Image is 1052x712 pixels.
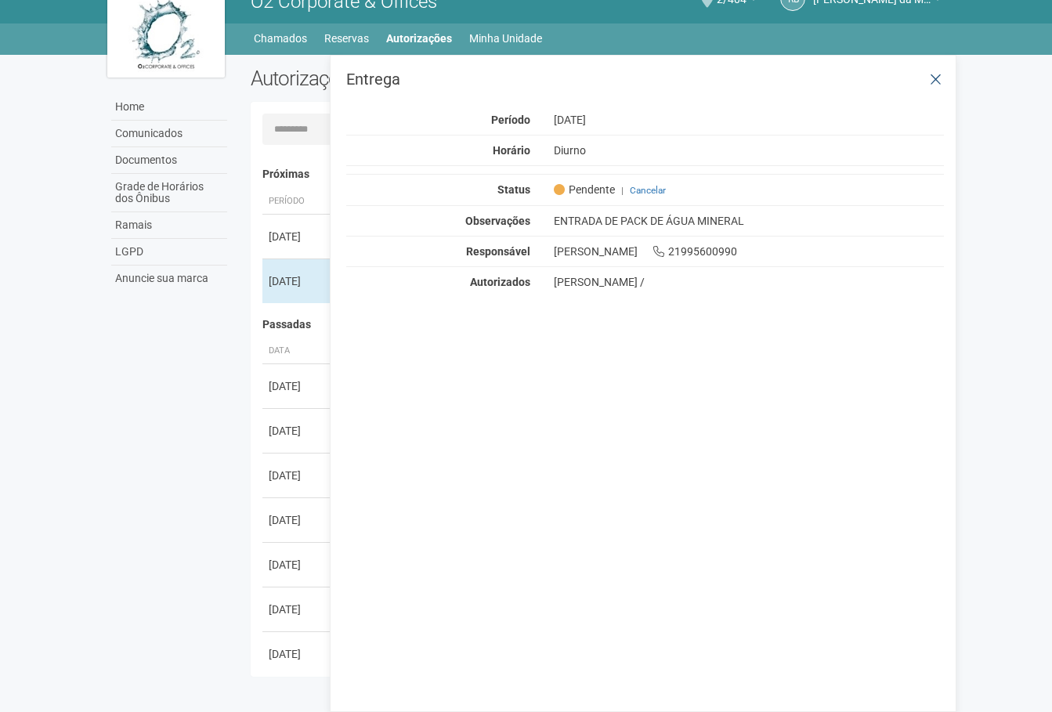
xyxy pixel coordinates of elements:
a: Ramais [111,212,227,239]
a: Autorizações [386,27,452,49]
h4: Próximas [262,168,934,180]
div: [PERSON_NAME] / [554,275,945,289]
div: [DATE] [269,378,327,394]
div: [DATE] [269,602,327,617]
div: [DATE] [269,273,327,289]
th: Data [262,338,333,364]
span: Pendente [554,183,615,197]
div: [DATE] [269,468,327,483]
div: [DATE] [269,229,327,244]
div: [DATE] [269,423,327,439]
strong: Horário [493,144,530,157]
a: Documentos [111,147,227,174]
strong: Status [497,183,530,196]
h4: Passadas [262,319,934,331]
a: Reservas [324,27,369,49]
strong: Período [491,114,530,126]
div: Diurno [542,143,956,157]
a: Comunicados [111,121,227,147]
div: ENTRADA DE PACK DE ÁGUA MINERAL [542,214,956,228]
div: [PERSON_NAME] 21995600990 [542,244,956,258]
a: Anuncie sua marca [111,266,227,291]
a: Chamados [254,27,307,49]
h3: Entrega [346,71,944,87]
div: [DATE] [269,557,327,573]
div: [DATE] [269,646,327,662]
a: Home [111,94,227,121]
h2: Autorizações [251,67,586,90]
a: Cancelar [630,185,666,196]
span: | [621,185,624,196]
div: [DATE] [269,512,327,528]
th: Período [262,189,333,215]
a: LGPD [111,239,227,266]
strong: Responsável [466,245,530,258]
strong: Autorizados [470,276,530,288]
div: [DATE] [542,113,956,127]
a: Grade de Horários dos Ônibus [111,174,227,212]
strong: Observações [465,215,530,227]
a: Minha Unidade [469,27,542,49]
